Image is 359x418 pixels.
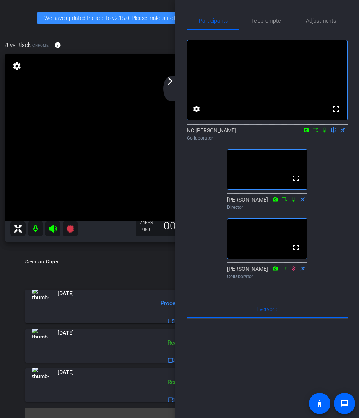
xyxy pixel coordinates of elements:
span: [DATE] [58,368,74,376]
div: Processing [157,299,193,308]
span: Participants [199,18,228,23]
mat-icon: arrow_forward_ios [166,76,175,86]
div: We have updated the app to v2.15.0. Please make sure the mobile user has the newest version. [37,12,322,24]
mat-icon: flip [329,126,338,133]
mat-icon: fullscreen [291,174,301,183]
span: Everyone [257,306,278,312]
img: thumb-nail [32,288,49,299]
mat-icon: accessibility [315,399,324,408]
span: Æva Black [5,41,31,49]
div: [PERSON_NAME] [227,265,307,280]
mat-icon: settings [11,62,22,71]
div: [PERSON_NAME] [227,196,307,211]
mat-icon: info [54,42,61,49]
mat-expansion-panel-header: thumb-nail[DATE]Ready1 [25,329,334,363]
img: thumb-nail [32,327,49,338]
span: [DATE] [58,290,74,298]
div: Session Clips [25,258,58,266]
div: 00:00:00 [159,220,210,233]
mat-expansion-panel-header: thumb-nail[DATE]Processing2 [25,290,334,323]
div: NC [PERSON_NAME] [187,127,348,142]
div: Director [227,204,307,211]
mat-icon: settings [192,104,201,114]
div: 1080P [140,226,159,233]
mat-expansion-panel-header: thumb-nail[DATE]Ready2 [25,368,334,402]
mat-icon: fullscreen [331,104,341,114]
span: Teleprompter [251,18,283,23]
span: FPS [145,220,153,225]
div: Ready [164,338,187,347]
mat-icon: fullscreen [291,243,301,252]
span: Adjustments [306,18,336,23]
mat-icon: message [340,399,349,408]
img: thumb-nail [32,366,49,378]
span: [DATE] [58,329,74,337]
div: Ready [164,378,187,387]
div: Collaborator [187,135,348,142]
div: Collaborator [227,273,307,280]
div: 24 [140,220,159,226]
span: Chrome [32,42,49,48]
